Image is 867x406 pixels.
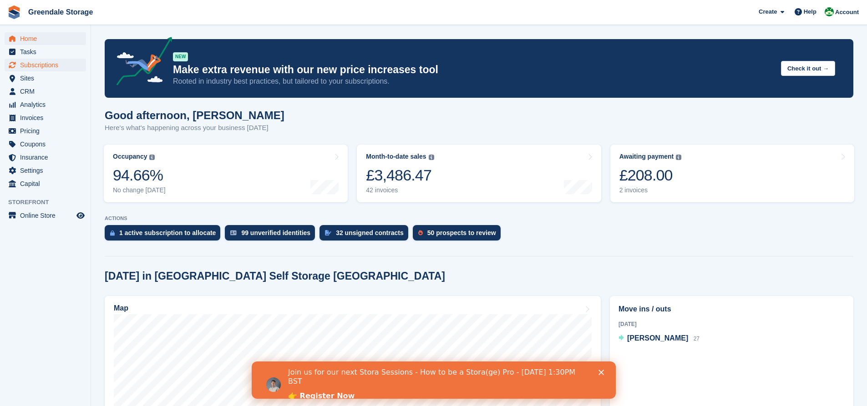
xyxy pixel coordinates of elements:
h2: Move ins / outs [619,304,845,315]
a: menu [5,59,86,71]
span: Capital [20,177,75,190]
p: Here's what's happening across your business [DATE] [105,123,284,133]
img: verify_identity-adf6edd0f0f0b5bbfe63781bf79b02c33cf7c696d77639b501bdc392416b5a36.svg [230,230,237,236]
div: Awaiting payment [619,153,674,160]
a: menu [5,98,86,111]
h1: Good afternoon, [PERSON_NAME] [105,109,284,121]
a: menu [5,45,86,58]
a: 50 prospects to review [413,225,505,245]
a: [PERSON_NAME] 27 [619,333,700,345]
span: Invoices [20,111,75,124]
div: 32 unsigned contracts [336,229,404,236]
p: Make extra revenue with our new price increases tool [173,63,774,76]
div: Month-to-date sales [366,153,426,160]
img: contract_signature_icon-13c848040528278c33f63329250d36e43548de30e8caae1d1a13099fd9432cc5.svg [325,230,331,236]
img: stora-icon-8386f47178a22dfd0bd8f6a31ec36ba5ce8667c1dd55bd0f319d3a0aa187defe.svg [7,5,21,19]
p: ACTIONS [105,216,853,221]
a: Awaiting payment £208.00 2 invoices [610,145,854,202]
img: active_subscription_to_allocate_icon-d502201f5373d7db506a760aba3b589e785aa758c864c3986d89f69b8ff3... [110,230,115,236]
a: menu [5,125,86,137]
iframe: Intercom live chat banner [252,361,616,399]
a: menu [5,32,86,45]
a: 👉 Register Now [36,30,103,40]
img: icon-info-grey-7440780725fd019a000dd9b08b2336e03edf1995a4989e88bcd33f0948082b44.svg [149,155,155,160]
span: Create [759,7,777,16]
span: 27 [694,336,700,342]
span: Insurance [20,151,75,164]
div: NEW [173,52,188,61]
span: Online Store [20,209,75,222]
span: Pricing [20,125,75,137]
a: Month-to-date sales £3,486.47 42 invoices [357,145,601,202]
img: Jon [825,7,834,16]
span: Account [835,8,859,17]
a: 32 unsigned contracts [319,225,413,245]
div: 94.66% [113,166,166,185]
span: Storefront [8,198,91,207]
div: [DATE] [619,320,845,328]
span: Home [20,32,75,45]
span: Sites [20,72,75,85]
a: menu [5,72,86,85]
span: Subscriptions [20,59,75,71]
button: Check it out → [781,61,835,76]
img: prospect-51fa495bee0391a8d652442698ab0144808aea92771e9ea1ae160a38d050c398.svg [418,230,423,236]
span: [PERSON_NAME] [627,334,688,342]
a: 99 unverified identities [225,225,319,245]
a: menu [5,209,86,222]
div: No change [DATE] [113,186,166,194]
a: menu [5,138,86,150]
img: icon-info-grey-7440780725fd019a000dd9b08b2336e03edf1995a4989e88bcd33f0948082b44.svg [429,155,434,160]
div: £3,486.47 [366,166,434,185]
span: Tasks [20,45,75,58]
a: menu [5,151,86,164]
div: Close [347,8,356,14]
span: Help [804,7,816,16]
div: 42 invoices [366,186,434,194]
span: Analytics [20,98,75,111]
span: CRM [20,85,75,98]
div: Occupancy [113,153,147,160]
div: £208.00 [619,166,682,185]
a: menu [5,85,86,98]
span: Settings [20,164,75,177]
a: menu [5,164,86,177]
img: icon-info-grey-7440780725fd019a000dd9b08b2336e03edf1995a4989e88bcd33f0948082b44.svg [676,155,681,160]
p: Rooted in industry best practices, but tailored to your subscriptions. [173,76,774,86]
a: menu [5,111,86,124]
img: price-adjustments-announcement-icon-8257ccfd72463d97f412b2fc003d46551f7dbcb40ab6d574587a9cd5c0d94... [109,37,172,89]
h2: [DATE] in [GEOGRAPHIC_DATA] Self Storage [GEOGRAPHIC_DATA] [105,270,445,282]
div: 1 active subscription to allocate [119,229,216,236]
a: Greendale Storage [25,5,96,20]
a: menu [5,177,86,190]
span: Coupons [20,138,75,150]
a: 1 active subscription to allocate [105,225,225,245]
a: Preview store [75,210,86,221]
h2: Map [114,304,128,312]
div: 99 unverified identities [241,229,310,236]
div: 50 prospects to review [427,229,496,236]
div: 2 invoices [619,186,682,194]
a: Occupancy 94.66% No change [DATE] [104,145,348,202]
